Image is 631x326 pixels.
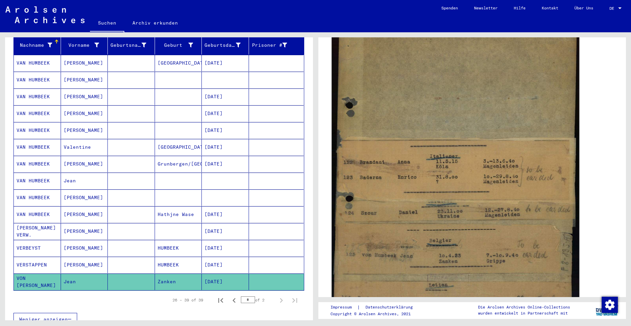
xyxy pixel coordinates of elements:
[14,240,61,256] mat-cell: VERBEYST
[275,293,288,307] button: Next page
[249,36,304,55] mat-header-cell: Prisoner #
[64,40,108,50] div: Vorname
[111,42,146,49] div: Geburtsname
[202,122,249,139] mat-cell: [DATE]
[61,72,108,88] mat-cell: [PERSON_NAME]
[14,55,61,71] mat-cell: VAN HUMBEEK
[61,206,108,223] mat-cell: [PERSON_NAME]
[202,156,249,172] mat-cell: [DATE]
[155,257,202,273] mat-cell: HUMBEEK
[14,173,61,189] mat-cell: VAN HUMBEEK
[330,311,421,317] p: Copyright © Arolsen Archives, 2021
[14,223,61,240] mat-cell: VAN [PERSON_NAME] VERW. [PERSON_NAME]
[61,36,108,55] mat-header-cell: Vorname
[90,15,124,32] a: Suchen
[61,274,108,290] mat-cell: Jean
[204,40,249,50] div: Geburtsdatum
[14,139,61,155] mat-cell: VAN HUMBEEK
[478,310,570,316] p: wurden entwickelt in Partnerschaft mit
[330,304,421,311] div: |
[594,302,620,319] img: yv_logo.png
[14,189,61,206] mat-cell: VAN HUMBEEK
[14,72,61,88] mat-cell: VAN HUMBEEK
[61,257,108,273] mat-cell: [PERSON_NAME]
[14,156,61,172] mat-cell: VAN HUMBEEK
[155,139,202,155] mat-cell: [GEOGRAPHIC_DATA]
[61,240,108,256] mat-cell: [PERSON_NAME]
[602,297,618,313] img: Zustimmung ändern
[202,257,249,273] mat-cell: [DATE]
[202,105,249,122] mat-cell: [DATE]
[155,240,202,256] mat-cell: HUMBEEK
[241,297,275,303] div: of 2
[61,189,108,206] mat-cell: [PERSON_NAME]
[288,293,302,307] button: Last page
[61,139,108,155] mat-cell: Valentine
[202,240,249,256] mat-cell: [DATE]
[124,15,186,31] a: Archiv erkunden
[158,42,193,49] div: Geburt‏
[61,223,108,240] mat-cell: [PERSON_NAME]
[17,42,52,49] div: Nachname
[155,156,202,172] mat-cell: Grunbergen/[GEOGRAPHIC_DATA]
[14,88,61,105] mat-cell: VAN HUMBEEK
[202,206,249,223] mat-cell: [DATE]
[155,36,202,55] mat-header-cell: Geburt‏
[14,36,61,55] mat-header-cell: Nachname
[155,274,202,290] mat-cell: Zanken
[64,42,99,49] div: Vorname
[158,40,202,50] div: Geburt‏
[155,55,202,71] mat-cell: [GEOGRAPHIC_DATA]
[202,274,249,290] mat-cell: [DATE]
[252,40,296,50] div: Prisoner #
[202,223,249,240] mat-cell: [DATE]
[202,36,249,55] mat-header-cell: Geburtsdatum
[204,42,241,49] div: Geburtsdatum
[172,297,203,303] div: 26 – 39 of 39
[17,40,61,50] div: Nachname
[61,55,108,71] mat-cell: [PERSON_NAME]
[360,304,421,311] a: Datenschutzerklärung
[61,88,108,105] mat-cell: [PERSON_NAME]
[202,88,249,105] mat-cell: [DATE]
[111,40,155,50] div: Geburtsname
[19,316,68,322] span: Weniger anzeigen
[202,139,249,155] mat-cell: [DATE]
[14,257,61,273] mat-cell: VERSTAPPEN
[14,206,61,223] mat-cell: VAN HUMBEEK
[61,173,108,189] mat-cell: Jean
[330,304,357,311] a: Impressum
[609,6,617,11] span: DE
[108,36,155,55] mat-header-cell: Geburtsname
[155,206,202,223] mat-cell: Hathjne Wase
[14,122,61,139] mat-cell: VAN HUMBEEK
[252,42,287,49] div: Prisoner #
[14,274,61,290] mat-cell: VON [PERSON_NAME]
[601,296,618,313] div: Zustimmung ändern
[214,293,227,307] button: First page
[478,304,570,310] p: Die Arolsen Archives Online-Collections
[61,122,108,139] mat-cell: [PERSON_NAME]
[227,293,241,307] button: Previous page
[5,6,85,23] img: Arolsen_neg.svg
[61,105,108,122] mat-cell: [PERSON_NAME]
[61,156,108,172] mat-cell: [PERSON_NAME]
[202,55,249,71] mat-cell: [DATE]
[14,105,61,122] mat-cell: VAN HUMBEEK
[13,313,77,326] button: Weniger anzeigen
